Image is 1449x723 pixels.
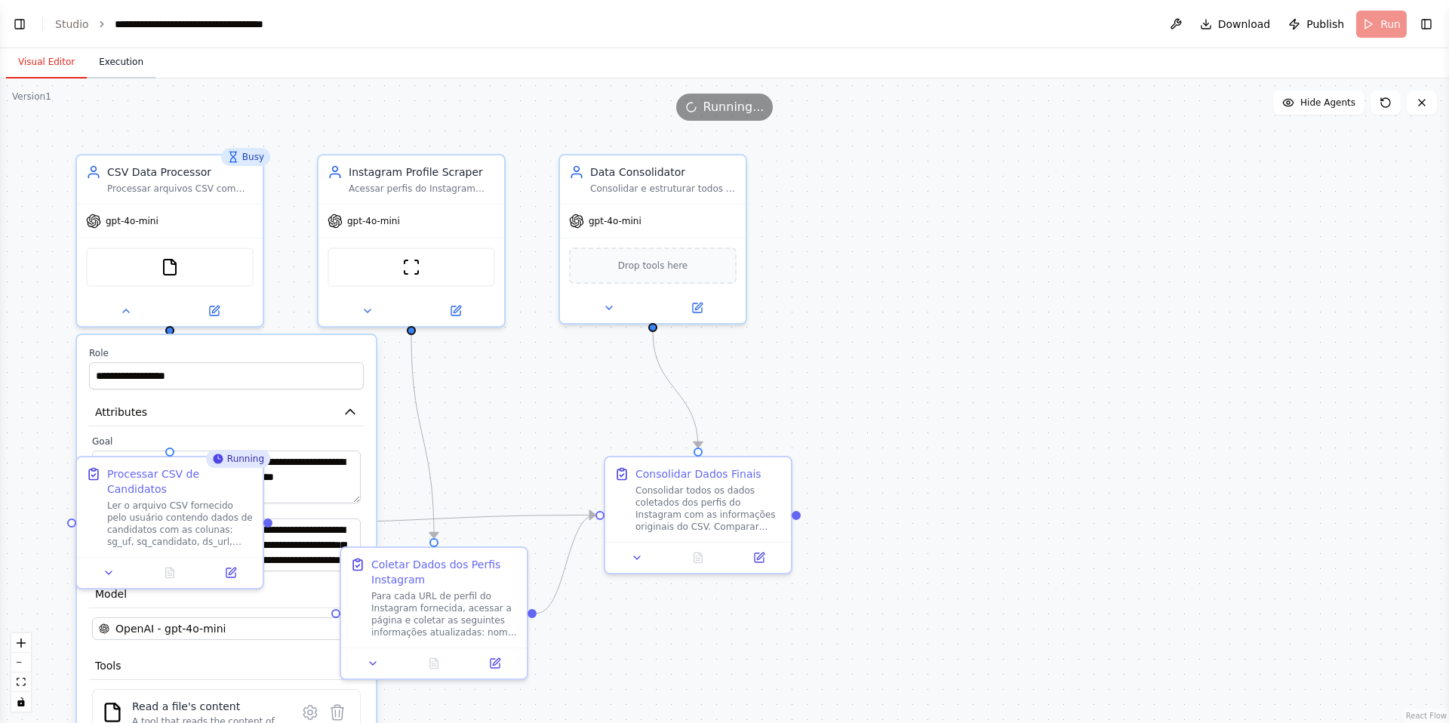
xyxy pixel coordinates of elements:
[402,258,420,276] img: ScrapeWebsiteTool
[733,549,785,567] button: Open in side panel
[11,633,31,712] div: React Flow controls
[9,14,30,35] button: Show left sidebar
[703,98,764,116] span: Running...
[107,500,254,548] div: Ler o arquivo CSV fornecido pelo usuário contendo dados de candidatos com as colunas: sg_uf, sq_c...
[12,91,51,103] div: Version 1
[89,398,364,426] button: Attributes
[92,617,361,640] button: OpenAI - gpt-4o-mini
[558,154,747,325] div: Data ConsolidatorConsolidar e estruturar todos os dados coletados dos perfis do Instagram em um f...
[115,621,226,636] span: OpenAI - gpt-4o-mini
[666,549,731,567] button: No output available
[1194,11,1277,38] button: Download
[402,654,466,672] button: No output available
[635,466,761,481] div: Consolidar Dados Finais
[272,508,595,531] g: Edge from 3fbbcbee-bbe8-470a-bbad-18455b88e7eb to 8d0cb509-0917-4a39-aa0a-2e8d6a5130b6
[645,332,706,448] g: Edge from 6f181ef3-7e7a-48d5-9753-af0d17d986b7 to 8d0cb509-0917-4a39-aa0a-2e8d6a5130b6
[1218,17,1271,32] span: Download
[349,183,495,195] div: Acessar perfis do Instagram através das URLs fornecidas e coletar informações detalhadas como dat...
[55,18,89,30] a: Studio
[1406,712,1447,720] a: React Flow attribution
[11,653,31,672] button: zoom out
[1282,11,1350,38] button: Publish
[590,183,737,195] div: Consolidar e estruturar todos os dados coletados dos perfis do Instagram em um formato organizado...
[205,564,257,582] button: Open in side panel
[102,702,123,723] img: FileReadTool
[55,17,285,32] nav: breadcrumb
[590,165,737,180] div: Data Consolidator
[618,258,688,273] span: Drop tools here
[75,154,264,328] div: BusyCSV Data ProcessorProcessar arquivos CSV com dados de candidatos e extrair as URLs dos perfis...
[11,633,31,653] button: zoom in
[95,586,127,601] span: Model
[11,672,31,692] button: fit view
[206,450,270,468] div: Running
[317,154,506,328] div: Instagram Profile ScraperAcessar perfis do Instagram através das URLs fornecidas e coletar inform...
[11,692,31,712] button: toggle interactivity
[1273,91,1364,115] button: Hide Agents
[589,215,641,227] span: gpt-4o-mini
[1306,17,1344,32] span: Publish
[107,183,254,195] div: Processar arquivos CSV com dados de candidatos e extrair as URLs dos perfis do Instagram para aná...
[89,347,364,359] label: Role
[95,658,122,673] span: Tools
[537,508,595,621] g: Edge from cb605565-4d39-418c-a7d8-af2074ed7ced to 8d0cb509-0917-4a39-aa0a-2e8d6a5130b6
[654,299,740,317] button: Open in side panel
[1416,14,1437,35] button: Show right sidebar
[106,215,158,227] span: gpt-4o-mini
[340,546,528,680] div: Coletar Dados dos Perfis InstagramPara cada URL de perfil do Instagram fornecida, acessar a págin...
[604,456,792,574] div: Consolidar Dados FinaisConsolidar todos os dados coletados dos perfis do Instagram com as informa...
[92,435,361,448] label: Goal
[89,580,364,608] button: Model
[469,654,521,672] button: Open in side panel
[347,215,400,227] span: gpt-4o-mini
[89,652,364,680] button: Tools
[107,466,254,497] div: Processar CSV de Candidatos
[6,47,87,78] button: Visual Editor
[87,47,155,78] button: Execution
[635,485,782,533] div: Consolidar todos os dados coletados dos perfis do Instagram com as informações originais do CSV. ...
[371,557,518,587] div: Coletar Dados dos Perfis Instagram
[1300,97,1355,109] span: Hide Agents
[132,699,288,714] div: Read a file's content
[161,258,179,276] img: FileReadTool
[371,590,518,638] div: Para cada URL de perfil do Instagram fornecida, acessar a página e coletar as seguintes informaçõ...
[221,148,270,166] div: Busy
[95,405,147,420] span: Attributes
[413,302,498,320] button: Open in side panel
[404,335,441,538] g: Edge from 039e6591-adb1-4de7-b2c0-16ad5a647549 to cb605565-4d39-418c-a7d8-af2074ed7ced
[75,456,264,589] div: RunningProcessar CSV de CandidatosLer o arquivo CSV fornecido pelo usuário contendo dados de cand...
[349,165,495,180] div: Instagram Profile Scraper
[107,165,254,180] div: CSV Data Processor
[171,302,257,320] button: Open in side panel
[138,564,202,582] button: No output available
